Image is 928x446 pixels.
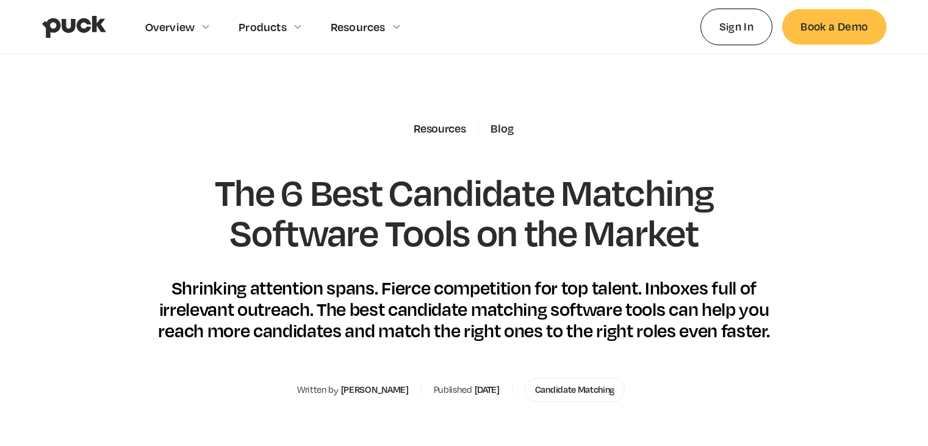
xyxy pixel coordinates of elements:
div: Shrinking attention spans. Fierce competition for top talent. Inboxes full of irrelevant outreach... [145,277,784,342]
div: [PERSON_NAME] [341,384,409,395]
div: Resources [414,122,466,135]
a: Book a Demo [782,9,886,44]
div: Published [434,384,472,395]
a: Blog [491,122,514,135]
div: Resources [331,20,386,34]
div: Written by [297,384,339,395]
h1: The 6 Best Candidate Matching Software Tools on the Market [145,172,784,252]
div: Overview [145,20,195,34]
a: Sign In [700,9,773,45]
div: Candidate Matching [535,384,614,395]
div: Products [239,20,287,34]
div: [DATE] [475,384,500,395]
